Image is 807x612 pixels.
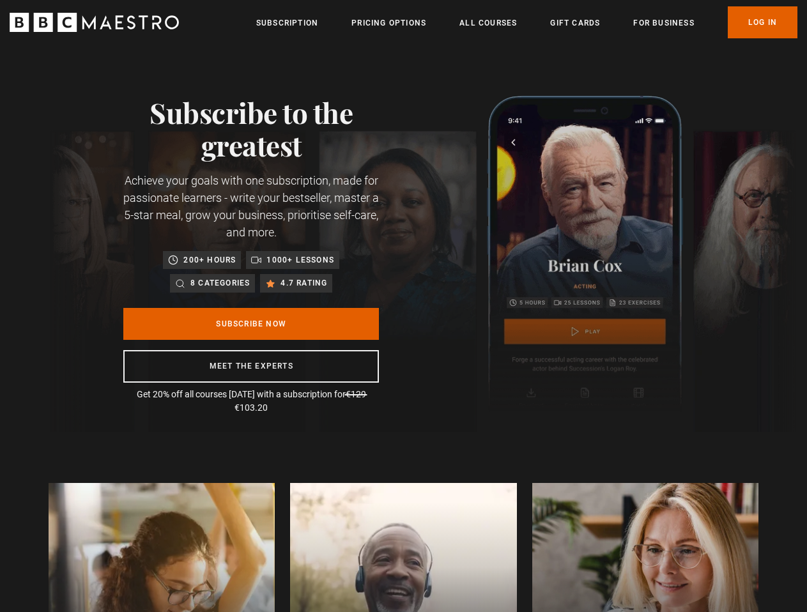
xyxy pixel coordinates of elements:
[190,277,250,289] p: 8 categories
[256,17,318,29] a: Subscription
[123,308,379,340] a: Subscribe Now
[10,13,179,32] svg: BBC Maestro
[234,402,268,413] span: €103.20
[459,17,517,29] a: All Courses
[351,17,426,29] a: Pricing Options
[728,6,797,38] a: Log In
[550,17,600,29] a: Gift Cards
[266,254,334,266] p: 1000+ lessons
[123,388,379,415] p: Get 20% off all courses [DATE] with a subscription for
[123,350,379,383] a: Meet the experts
[123,172,379,241] p: Achieve your goals with one subscription, made for passionate learners - write your bestseller, m...
[281,277,327,289] p: 4.7 rating
[183,254,236,266] p: 200+ hours
[123,96,379,162] h1: Subscribe to the greatest
[633,17,694,29] a: For business
[256,6,797,38] nav: Primary
[346,389,366,399] span: €129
